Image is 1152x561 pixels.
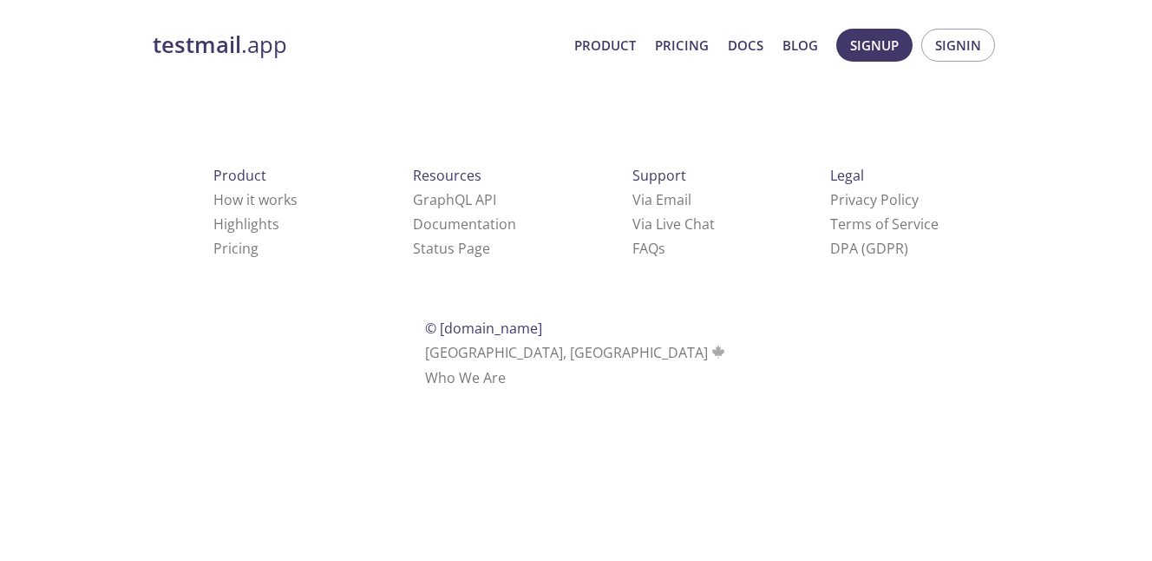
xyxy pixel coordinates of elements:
a: Highlights [213,214,279,234]
a: Product [574,34,636,56]
a: GraphQL API [413,190,496,209]
span: © [DOMAIN_NAME] [425,319,542,338]
a: Docs [728,34,763,56]
a: Via Live Chat [632,214,715,234]
span: [GEOGRAPHIC_DATA], [GEOGRAPHIC_DATA] [425,343,728,362]
a: Documentation [413,214,516,234]
span: Resources [413,166,481,185]
button: Signup [836,29,913,62]
a: Privacy Policy [830,190,919,209]
a: Via Email [632,190,691,209]
a: How it works [213,190,298,209]
a: Status Page [413,239,490,258]
a: FAQ [632,239,665,258]
button: Signin [921,29,995,62]
span: Product [213,166,266,185]
span: Support [632,166,686,185]
a: Pricing [213,239,259,258]
span: Legal [830,166,864,185]
a: Pricing [655,34,709,56]
a: testmail.app [153,30,560,60]
span: Signin [935,34,981,56]
a: Who We Are [425,368,506,387]
a: DPA (GDPR) [830,239,908,258]
a: Terms of Service [830,214,939,234]
span: Signup [850,34,899,56]
a: Blog [782,34,818,56]
strong: testmail [153,30,241,60]
span: s [658,239,665,258]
